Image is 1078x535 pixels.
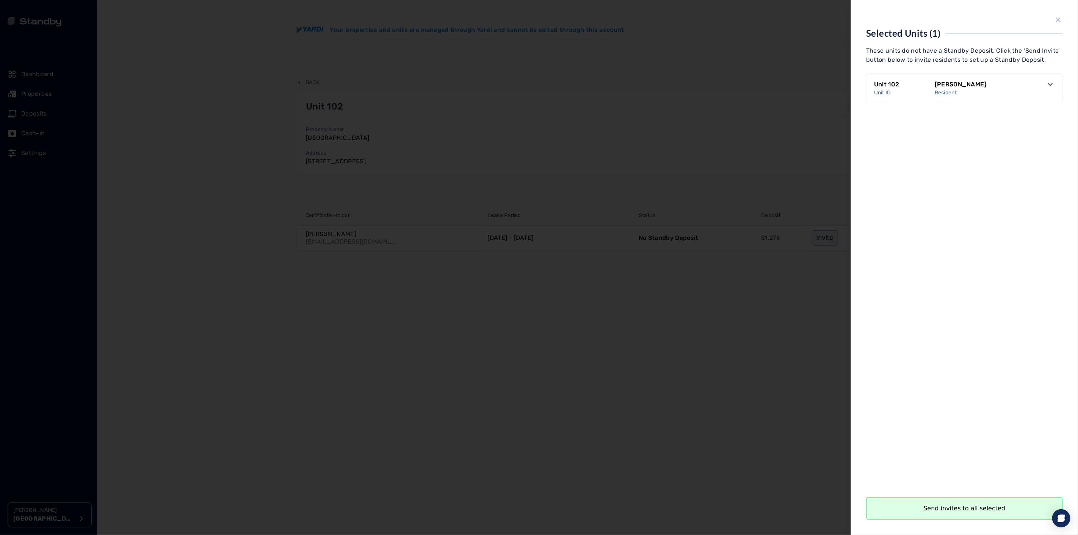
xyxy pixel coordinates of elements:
button: close sidebar [1054,15,1063,24]
span: Selected Units (1) [866,28,941,39]
p: Resident [935,89,1046,97]
span: These units do not have a Standby Deposit. Click the ‘Send Invite’ button below to invite residen... [866,47,1060,63]
button: Send invites to all selected [866,497,1063,520]
div: Unit 102Unit ID[PERSON_NAME]Resident [866,74,1062,103]
p: [PERSON_NAME] [935,80,1046,89]
p: Unit ID [874,89,899,97]
p: Unit 102 [874,80,899,89]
